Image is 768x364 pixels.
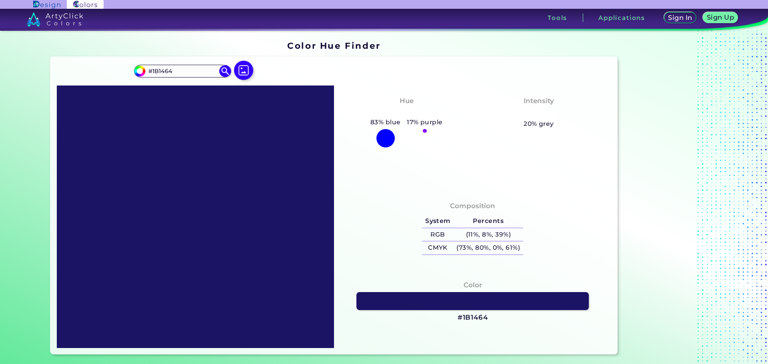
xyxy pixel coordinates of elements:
img: icon search [219,65,231,77]
h5: 20% grey [524,119,554,129]
h5: 83% blue [367,117,404,127]
h5: RGB [422,228,453,241]
a: Sign Up [704,13,736,23]
h4: Composition [450,200,495,212]
input: type color.. [145,66,220,76]
h5: CMYK [422,241,453,255]
h3: #1B1464 [458,313,488,322]
h1: Color Hue Finder [287,40,380,52]
h4: Intensity [524,95,554,107]
img: logo_artyclick_colors_white.svg [27,12,83,26]
h3: Moderate [518,108,560,117]
h5: Sign Up [708,14,733,20]
h5: (73%, 80%, 0%, 61%) [454,241,523,255]
h5: (11%, 8%, 39%) [454,228,523,241]
h3: Applications [598,15,645,21]
h3: Purply Blue [381,108,432,117]
h5: 17% purple [404,117,446,127]
h3: Tools [548,15,567,21]
h4: Color [464,279,482,291]
a: Sign In [665,13,695,23]
h5: Sign In [669,15,691,21]
img: ArtyClick Design logo [33,1,60,8]
h5: System [422,215,453,228]
img: icon picture [234,61,253,80]
h4: Hue [400,95,414,107]
h5: Percents [454,215,523,228]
